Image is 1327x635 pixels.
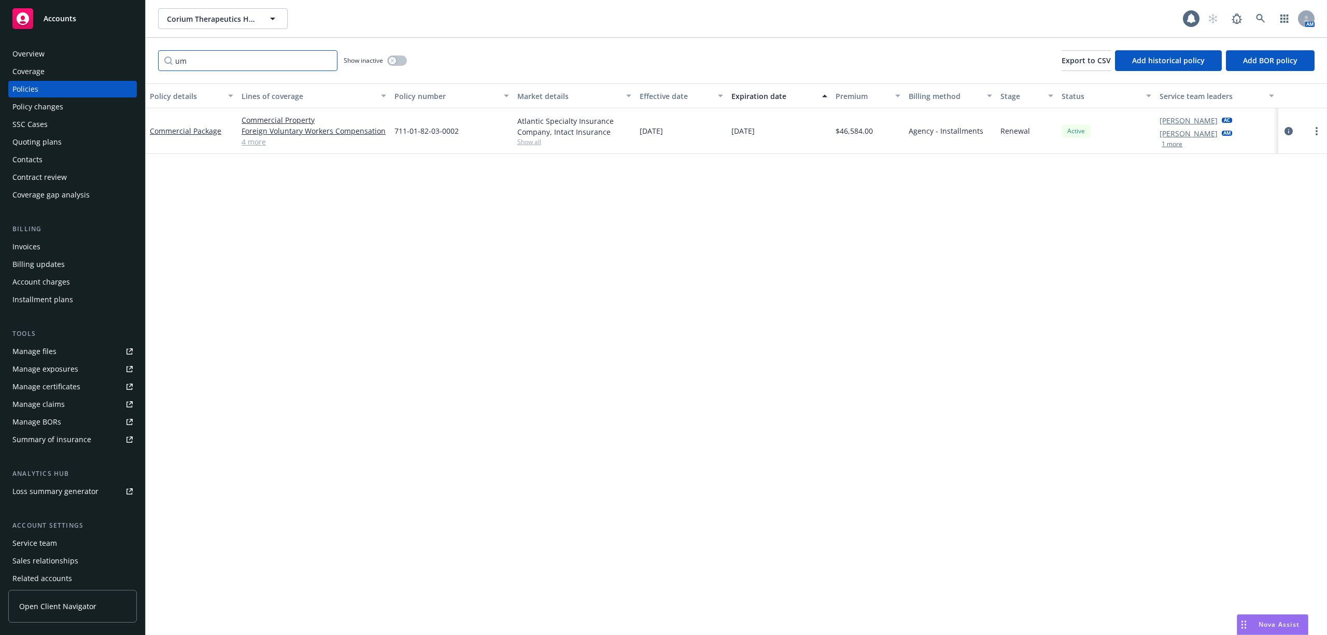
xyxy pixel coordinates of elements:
a: Policies [8,81,137,97]
div: Sales relationships [12,553,78,569]
div: Billing [8,224,137,234]
button: Effective date [636,83,727,108]
div: Coverage gap analysis [12,187,90,203]
div: Tools [8,329,137,339]
a: circleInformation [1282,125,1295,137]
span: [DATE] [731,125,755,136]
a: more [1310,125,1323,137]
a: Account charges [8,274,137,290]
a: Service team [8,535,137,552]
span: Show inactive [344,56,383,65]
button: Nova Assist [1237,614,1308,635]
div: SSC Cases [12,116,48,133]
span: Corium Therapeutics Holdings, LLC [167,13,257,24]
button: Expiration date [727,83,831,108]
div: Account charges [12,274,70,290]
a: Manage exposures [8,361,137,377]
input: Filter by keyword... [158,50,337,71]
a: Contacts [8,151,137,168]
a: Contract review [8,169,137,186]
div: Policies [12,81,38,97]
span: Accounts [44,15,76,23]
div: Loss summary generator [12,483,98,500]
a: Commercial Package [150,126,221,136]
div: Policy changes [12,98,63,115]
a: Billing updates [8,256,137,273]
div: Billing updates [12,256,65,273]
span: Active [1066,126,1086,136]
button: Lines of coverage [237,83,390,108]
span: 711-01-82-03-0002 [394,125,459,136]
div: Policy number [394,91,497,102]
div: Manage BORs [12,414,61,430]
a: Manage BORs [8,414,137,430]
a: Manage files [8,343,137,360]
span: Open Client Navigator [19,601,96,612]
a: Quoting plans [8,134,137,150]
a: Foreign Voluntary Workers Compensation [242,125,386,136]
button: Service team leaders [1155,83,1278,108]
div: Analytics hub [8,469,137,479]
div: Premium [836,91,890,102]
div: Stage [1000,91,1042,102]
span: [DATE] [640,125,663,136]
div: Account settings [8,520,137,531]
div: Coverage [12,63,45,80]
a: Start snowing [1203,8,1223,29]
a: 4 more [242,136,386,147]
div: Service team leaders [1160,91,1262,102]
a: Search [1250,8,1271,29]
a: Related accounts [8,570,137,587]
a: Coverage [8,63,137,80]
button: Status [1057,83,1155,108]
span: Agency - Installments [909,125,983,136]
span: Export to CSV [1062,55,1111,65]
a: Overview [8,46,137,62]
div: Manage certificates [12,378,80,395]
div: Manage exposures [12,361,78,377]
button: Add BOR policy [1226,50,1315,71]
a: Sales relationships [8,553,137,569]
div: Billing method [909,91,981,102]
a: Accounts [8,4,137,33]
div: Overview [12,46,45,62]
button: Corium Therapeutics Holdings, LLC [158,8,288,29]
button: Stage [996,83,1057,108]
div: Contract review [12,169,67,186]
a: Installment plans [8,291,137,308]
a: Invoices [8,238,137,255]
span: Nova Assist [1259,620,1300,629]
a: Report a Bug [1226,8,1247,29]
a: [PERSON_NAME] [1160,128,1218,139]
div: Invoices [12,238,40,255]
a: Summary of insurance [8,431,137,448]
button: Export to CSV [1062,50,1111,71]
div: Installment plans [12,291,73,308]
button: Billing method [905,83,996,108]
a: Switch app [1274,8,1295,29]
div: Atlantic Specialty Insurance Company, Intact Insurance [517,116,631,137]
div: Manage claims [12,396,65,413]
div: Policy details [150,91,222,102]
div: Drag to move [1237,615,1250,634]
button: Market details [513,83,636,108]
a: [PERSON_NAME] [1160,115,1218,126]
button: Policy details [146,83,237,108]
a: Policy changes [8,98,137,115]
button: Add historical policy [1115,50,1222,71]
button: Premium [831,83,905,108]
span: Renewal [1000,125,1030,136]
a: Manage claims [8,396,137,413]
div: Contacts [12,151,43,168]
div: Quoting plans [12,134,62,150]
div: Lines of coverage [242,91,375,102]
span: Add BOR policy [1243,55,1297,65]
button: Policy number [390,83,513,108]
a: Coverage gap analysis [8,187,137,203]
button: 1 more [1162,141,1182,147]
div: Service team [12,535,57,552]
div: Expiration date [731,91,816,102]
div: Manage files [12,343,57,360]
a: Commercial Property [242,115,386,125]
